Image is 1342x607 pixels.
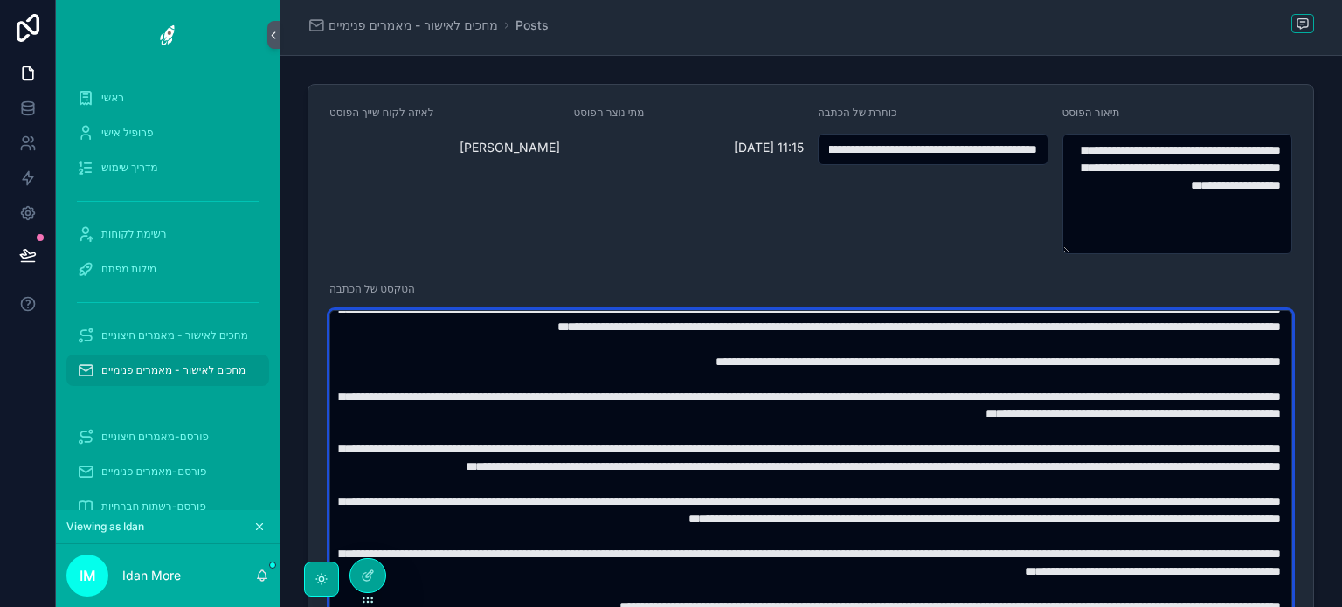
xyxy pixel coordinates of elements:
[56,70,280,510] div: scrollable content
[66,355,269,386] a: מחכים לאישור - מאמרים פנימיים
[329,17,498,34] span: מחכים לאישור - מאמרים פנימיים
[818,106,896,119] span: כותרת של הכתבה
[151,21,184,49] img: App logo
[101,430,209,444] span: פורסם-מאמרים חיצוניים
[515,17,549,34] a: Posts
[101,465,207,479] span: פורסם-מאמרים פנימיים
[66,152,269,183] a: מדריך שימוש
[66,320,269,351] a: מחכים לאישור - מאמרים חיצוניים
[66,421,269,452] a: פורסם-מאמרים חיצוניים
[101,126,153,140] span: פרופיל אישי
[101,262,156,276] span: מילות מפתח
[66,456,269,487] a: פורסם-מאמרים פנימיים
[101,161,158,175] span: מדריך שימוש
[308,17,498,34] a: מחכים לאישור - מאמרים פנימיים
[122,567,181,584] p: Idan More
[66,82,269,114] a: ראשי
[66,253,269,285] a: מילות מפתח
[80,565,96,586] span: IM
[101,328,248,342] span: מחכים לאישור - מאמרים חיצוניים
[101,363,246,377] span: מחכים לאישור - מאמרים פנימיים
[66,520,144,534] span: Viewing as Idan
[101,227,167,241] span: רשימת לקוחות
[329,139,560,156] span: [PERSON_NAME]
[101,91,124,105] span: ראשי
[66,491,269,522] a: פורסם-רשתות חברתיות
[329,106,433,119] span: לאיזה לקוח שייך הפוסט
[574,139,805,156] span: [DATE] 11:15
[101,500,206,514] span: פורסם-רשתות חברתיות
[66,218,269,250] a: רשימת לקוחות
[329,282,415,295] span: הטקסט של הכתבה
[1062,106,1120,119] span: תיאור הפוסט
[574,106,645,119] span: מתי נוצר הפוסט
[66,117,269,148] a: פרופיל אישי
